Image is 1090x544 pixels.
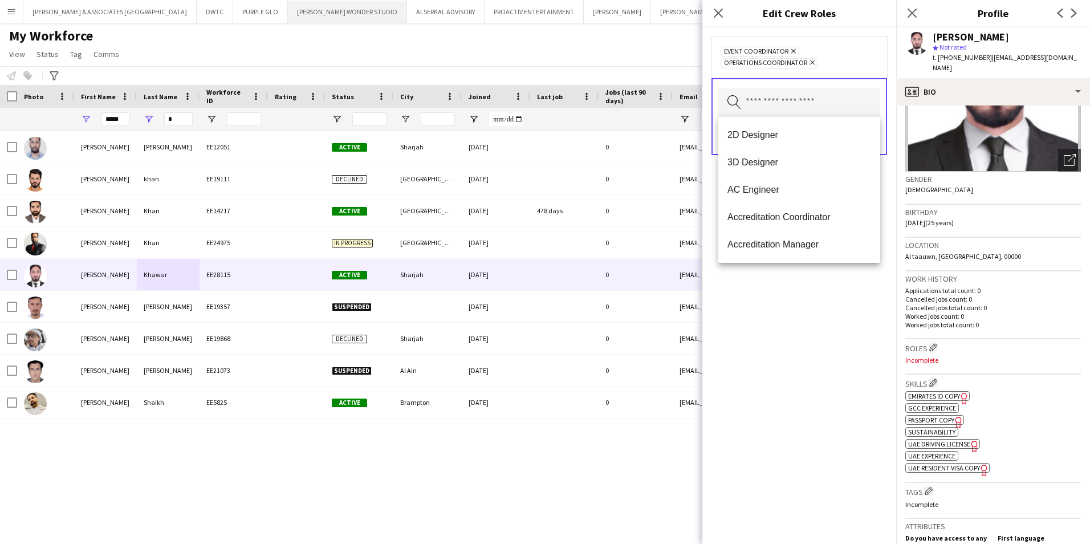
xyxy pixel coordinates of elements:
[908,428,955,436] span: Sustainability
[47,69,61,83] app-action-btn: Advanced filters
[933,53,992,62] span: t. [PHONE_NUMBER]
[905,521,1081,531] h3: Attributes
[332,114,342,124] button: Open Filter Menu
[905,252,1021,261] span: Al taauwn, [GEOGRAPHIC_DATA], 00000
[908,440,970,448] span: UAE Driving License
[36,49,59,59] span: Status
[393,131,462,163] div: Sharjah
[164,112,193,126] input: Last Name Filter Input
[24,233,47,255] img: Adnan Khan
[288,1,407,23] button: [PERSON_NAME] WONDER STUDIO
[74,291,137,322] div: [PERSON_NAME]
[599,355,673,386] div: 0
[24,297,47,319] img: Adnan Malik
[905,312,1081,320] p: Worked jobs count: 0
[74,227,137,258] div: [PERSON_NAME]
[673,323,901,354] div: [EMAIL_ADDRESS][DOMAIN_NAME]
[137,355,200,386] div: [PERSON_NAME]
[74,387,137,418] div: [PERSON_NAME]
[70,49,82,59] span: Tag
[896,6,1090,21] h3: Profile
[200,387,268,418] div: EE5825
[200,227,268,258] div: EE24975
[700,112,894,126] input: Email Filter Input
[905,185,973,194] span: [DEMOGRAPHIC_DATA]
[599,291,673,322] div: 0
[908,464,980,472] span: UAE Resident Visa copy
[727,212,871,222] span: Accreditation Coordinator
[462,131,530,163] div: [DATE]
[673,131,901,163] div: [EMAIL_ADDRESS][DOMAIN_NAME]
[702,6,896,21] h3: Edit Crew Roles
[462,259,530,290] div: [DATE]
[9,49,25,59] span: View
[24,265,47,287] img: Adnan Khawar
[407,1,485,23] button: ALSERKAL ADVISORY
[24,137,47,160] img: Adnan Akhtar
[332,175,367,184] span: Declined
[137,387,200,418] div: Shaikh
[905,485,1081,497] h3: Tags
[462,227,530,258] div: [DATE]
[584,1,651,23] button: [PERSON_NAME]
[905,286,1081,295] p: Applications total count: 0
[400,114,410,124] button: Open Filter Menu
[599,227,673,258] div: 0
[393,323,462,354] div: Sharjah
[1058,149,1081,172] div: Open photos pop-in
[197,1,233,23] button: DWTC
[905,218,954,227] span: [DATE] (25 years)
[332,92,354,101] span: Status
[599,323,673,354] div: 0
[599,163,673,194] div: 0
[144,92,177,101] span: Last Name
[89,47,124,62] a: Comms
[81,114,91,124] button: Open Filter Menu
[24,92,43,101] span: Photo
[200,355,268,386] div: EE21073
[9,27,93,44] span: My Workforce
[908,404,956,412] span: GCC Experience
[332,207,367,216] span: Active
[599,259,673,290] div: 0
[74,163,137,194] div: [PERSON_NAME]
[24,328,47,351] img: Adnan Malik
[200,259,268,290] div: EE28115
[74,323,137,354] div: [PERSON_NAME]
[74,355,137,386] div: [PERSON_NAME]
[469,92,491,101] span: Joined
[332,303,372,311] span: Suspended
[537,92,563,101] span: Last job
[599,131,673,163] div: 0
[200,323,268,354] div: EE19868
[275,92,296,101] span: Rating
[680,114,690,124] button: Open Filter Menu
[137,227,200,258] div: Khan
[393,163,462,194] div: [GEOGRAPHIC_DATA]
[469,114,479,124] button: Open Filter Menu
[137,131,200,163] div: [PERSON_NAME]
[81,92,116,101] span: First Name
[905,240,1081,250] h3: Location
[200,131,268,163] div: EE12051
[673,227,901,258] div: [EMAIL_ADDRESS][DOMAIN_NAME]
[200,163,268,194] div: EE19111
[462,163,530,194] div: [DATE]
[651,1,718,23] button: [PERSON_NAME]
[137,291,200,322] div: [PERSON_NAME]
[74,195,137,226] div: [PERSON_NAME]
[5,47,30,62] a: View
[896,78,1090,105] div: Bio
[605,88,652,105] span: Jobs (last 90 days)
[998,534,1081,542] h5: First language
[933,32,1009,42] div: [PERSON_NAME]
[724,59,807,68] span: Operations Coordinator
[727,157,871,168] span: 3D Designer
[24,169,47,192] img: Adnan khan
[673,259,901,290] div: [EMAIL_ADDRESS][DOMAIN_NAME]
[66,47,87,62] a: Tag
[530,195,599,226] div: 478 days
[24,201,47,224] img: Adnan Khan
[32,47,63,62] a: Status
[905,274,1081,284] h3: Work history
